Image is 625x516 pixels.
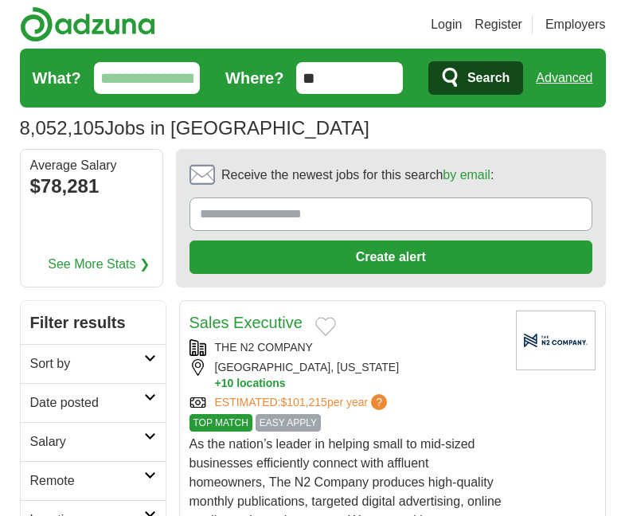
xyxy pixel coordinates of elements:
[21,422,166,461] a: Salary
[225,66,283,90] label: Where?
[443,168,490,182] a: by email
[516,311,596,370] img: Company logo
[33,66,81,90] label: What?
[215,394,391,411] a: ESTIMATED:$101,215per year?
[21,301,166,344] h2: Filter results
[30,354,144,373] h2: Sort by
[256,414,321,432] span: EASY APPLY
[475,15,522,34] a: Register
[189,240,592,274] button: Create alert
[21,461,166,500] a: Remote
[221,166,494,185] span: Receive the newest jobs for this search :
[30,471,144,491] h2: Remote
[189,414,252,432] span: TOP MATCH
[545,15,606,34] a: Employers
[189,359,503,391] div: [GEOGRAPHIC_DATA], [US_STATE]
[215,376,503,391] button: +10 locations
[315,317,336,336] button: Add to favorite jobs
[431,15,462,34] a: Login
[189,339,503,356] div: THE N2 COMPANY
[189,314,303,331] a: Sales Executive
[467,62,510,94] span: Search
[428,61,523,95] button: Search
[536,62,592,94] a: Advanced
[371,394,387,410] span: ?
[21,344,166,383] a: Sort by
[20,114,105,143] span: 8,052,105
[20,117,369,139] h1: Jobs in [GEOGRAPHIC_DATA]
[20,6,155,42] img: Adzuna logo
[215,376,221,391] span: +
[30,432,144,451] h2: Salary
[30,393,144,412] h2: Date posted
[30,172,153,201] div: $78,281
[280,396,326,408] span: $101,215
[48,255,150,274] a: See More Stats ❯
[30,159,153,172] div: Average Salary
[21,383,166,422] a: Date posted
